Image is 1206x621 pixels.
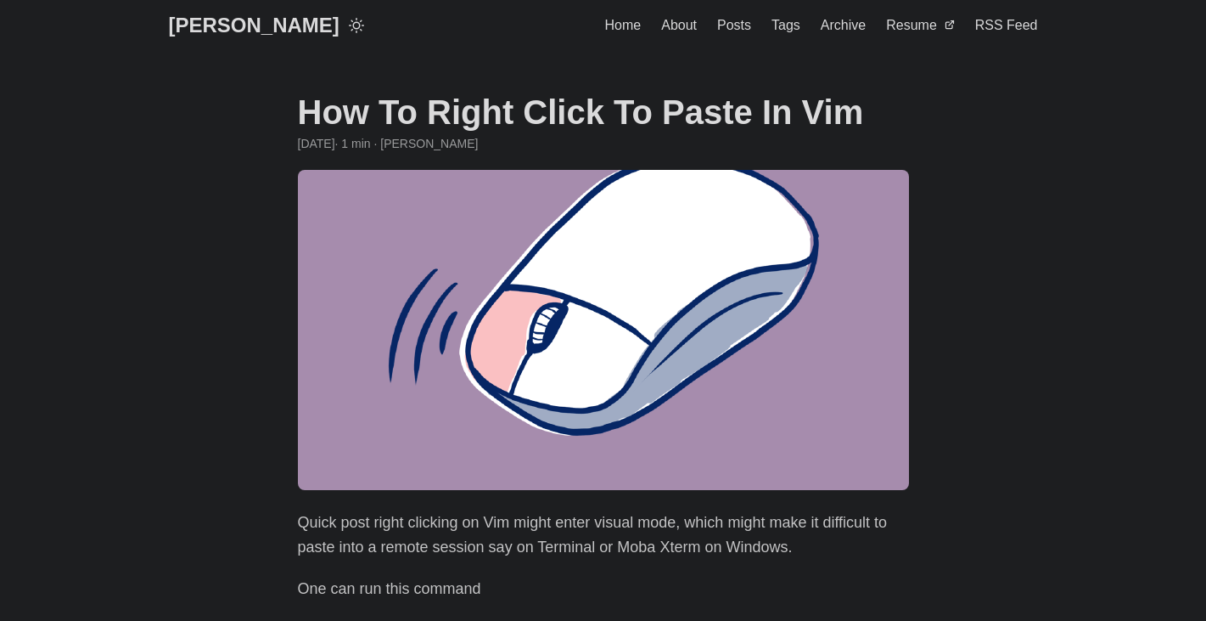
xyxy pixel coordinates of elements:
span: 2021-05-11 00:00:00 +0000 UTC [298,134,335,153]
span: Archive [821,18,866,32]
h1: How To Right Click To Paste In Vim [298,92,909,133]
span: Home [605,18,642,32]
p: One can run this command [298,577,909,601]
p: Quick post right clicking on Vim might enter visual mode, which might make it difficult to paste ... [298,511,909,560]
span: Posts [717,18,751,32]
span: RSS Feed [975,18,1038,32]
div: · 1 min · [PERSON_NAME] [298,134,909,153]
span: About [661,18,697,32]
span: Tags [771,18,800,32]
span: Resume [886,18,937,32]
